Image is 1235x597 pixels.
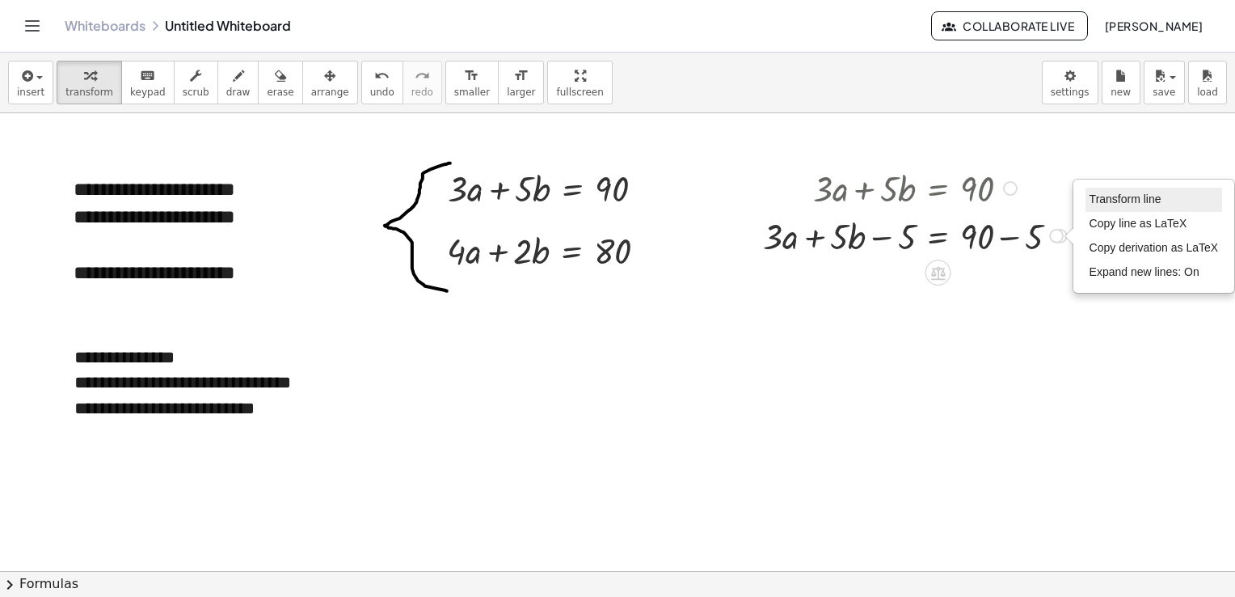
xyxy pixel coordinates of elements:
span: redo [411,87,433,98]
button: draw [217,61,259,104]
span: Expand new lines: On [1090,265,1199,278]
button: keyboardkeypad [121,61,175,104]
i: redo [415,66,430,86]
span: Collaborate Live [945,19,1074,33]
button: [PERSON_NAME] [1091,11,1216,40]
span: draw [226,87,251,98]
button: scrub [174,61,218,104]
button: format_sizesmaller [445,61,499,104]
span: load [1197,87,1218,98]
i: keyboard [140,66,155,86]
button: format_sizelarger [498,61,544,104]
span: larger [507,87,535,98]
button: fullscreen [547,61,612,104]
i: undo [374,66,390,86]
span: Transform line [1090,193,1161,205]
span: smaller [454,87,490,98]
button: arrange [302,61,358,104]
button: transform [57,61,122,104]
button: Toggle navigation [19,13,45,39]
span: [PERSON_NAME] [1104,19,1203,33]
button: undoundo [361,61,403,104]
span: arrange [311,87,349,98]
span: undo [370,87,394,98]
span: fullscreen [556,87,603,98]
button: Collaborate Live [931,11,1088,40]
div: Apply the same math to both sides of the equation [925,260,950,286]
span: Copy line as LaTeX [1090,217,1187,230]
span: transform [65,87,113,98]
span: Copy derivation as LaTeX [1090,241,1219,254]
button: new [1102,61,1140,104]
span: settings [1051,87,1090,98]
button: insert [8,61,53,104]
span: insert [17,87,44,98]
i: format_size [513,66,529,86]
button: erase [258,61,302,104]
i: format_size [464,66,479,86]
span: new [1111,87,1131,98]
button: settings [1042,61,1098,104]
button: load [1188,61,1227,104]
span: save [1153,87,1175,98]
span: keypad [130,87,166,98]
span: scrub [183,87,209,98]
button: save [1144,61,1185,104]
a: Whiteboards [65,18,145,34]
button: redoredo [403,61,442,104]
span: erase [267,87,293,98]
